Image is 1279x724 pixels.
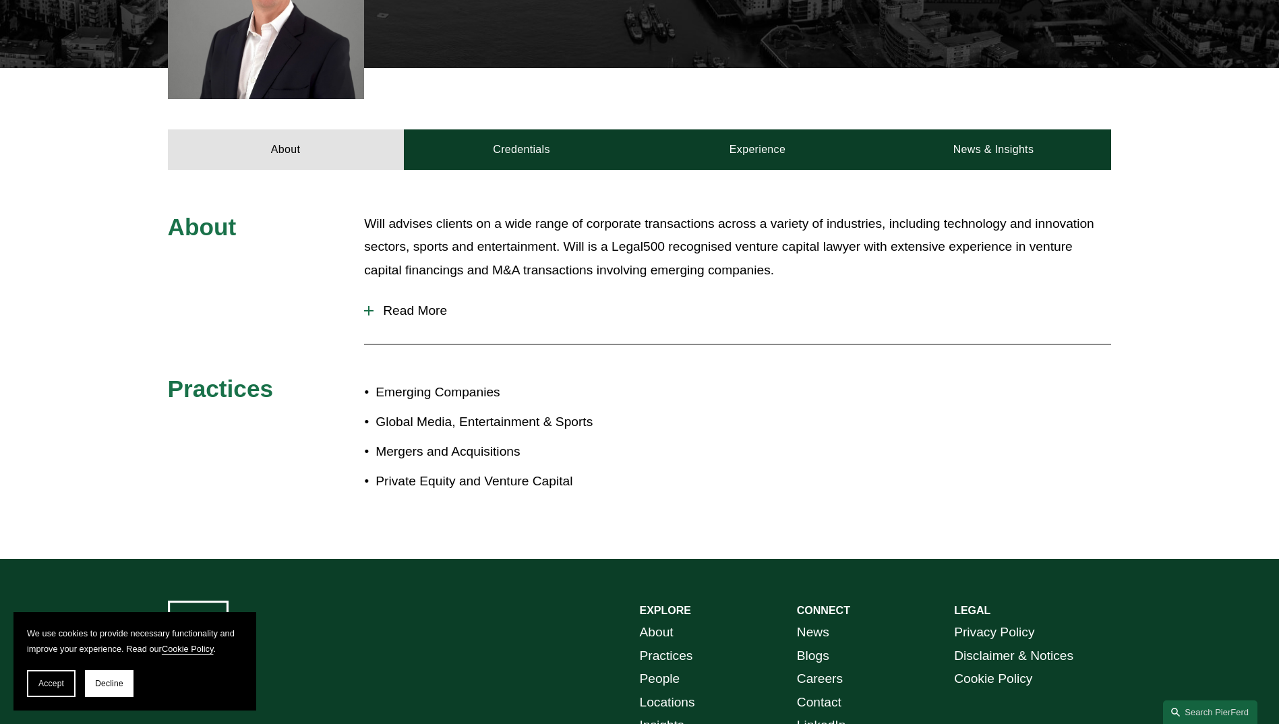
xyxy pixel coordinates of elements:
a: Disclaimer & Notices [954,644,1073,668]
a: Practices [640,644,693,668]
span: Practices [168,375,274,402]
span: About [168,214,237,240]
span: Decline [95,679,123,688]
span: Accept [38,679,64,688]
a: News & Insights [875,129,1111,170]
section: Cookie banner [13,612,256,711]
a: About [168,129,404,170]
p: We use cookies to provide necessary functionality and improve your experience. Read our . [27,626,243,657]
a: Search this site [1163,700,1257,724]
a: Privacy Policy [954,621,1034,644]
button: Read More [364,293,1111,328]
button: Accept [27,670,76,697]
a: People [640,667,680,691]
a: Blogs [797,644,829,668]
strong: LEGAL [954,605,990,616]
a: News [797,621,829,644]
strong: EXPLORE [640,605,691,616]
a: Cookie Policy [954,667,1032,691]
a: Careers [797,667,843,691]
a: Locations [640,691,695,715]
a: About [640,621,674,644]
a: Credentials [404,129,640,170]
span: Read More [374,303,1111,318]
a: Experience [640,129,876,170]
p: Will advises clients on a wide range of corporate transactions across a variety of industries, in... [364,212,1111,282]
strong: CONNECT [797,605,850,616]
p: Global Media, Entertainment & Sports [376,411,639,434]
a: Cookie Policy [162,644,214,654]
p: Private Equity and Venture Capital [376,470,639,493]
a: Contact [797,691,841,715]
button: Decline [85,670,133,697]
p: Emerging Companies [376,381,639,404]
p: Mergers and Acquisitions [376,440,639,464]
